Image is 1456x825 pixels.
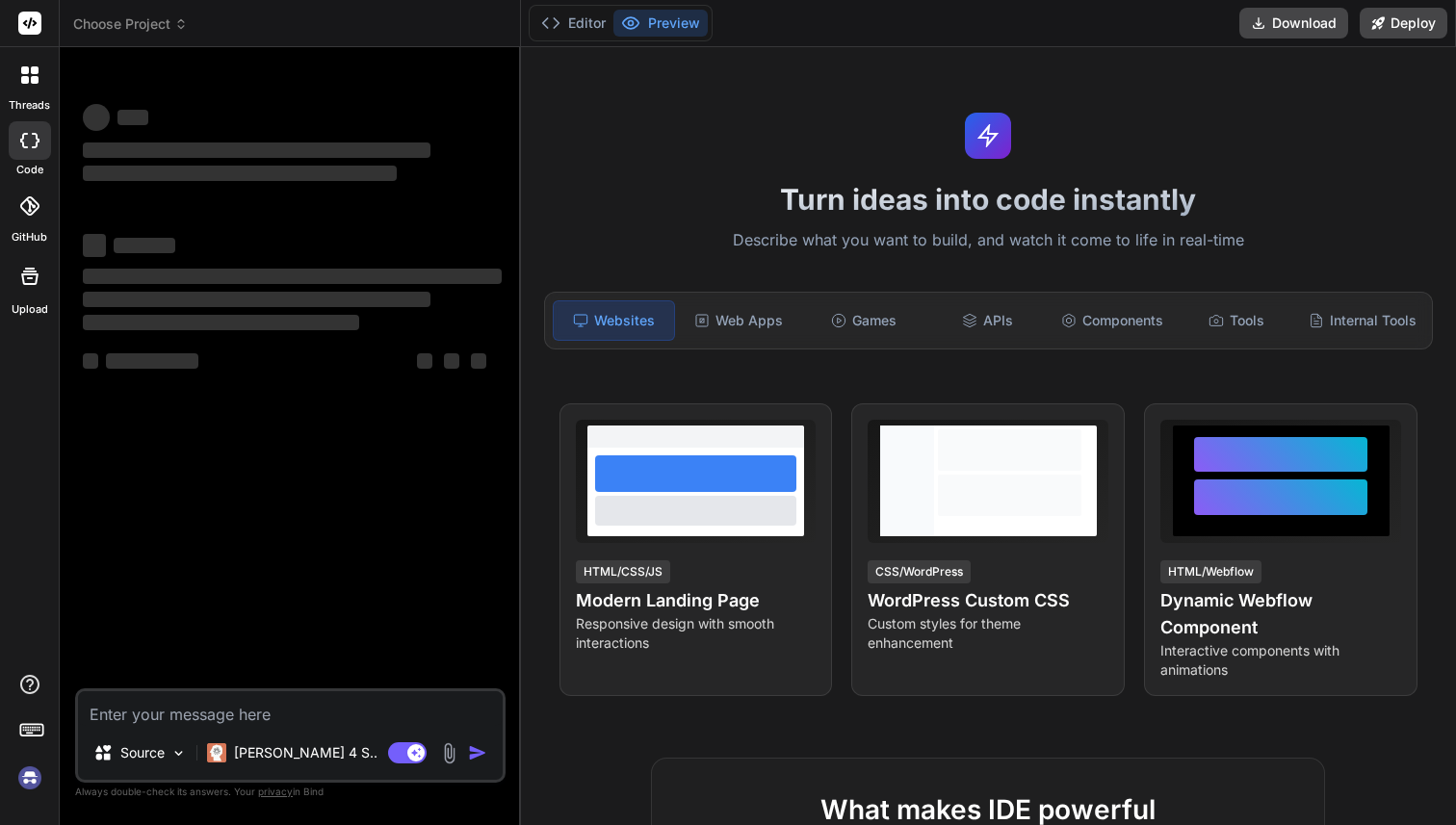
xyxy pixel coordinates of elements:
[83,292,430,307] span: ‌
[1360,8,1447,39] button: Deploy
[927,300,1048,341] div: APIs
[13,761,46,794] img: signin
[12,301,48,318] label: Upload
[868,560,971,583] div: CSS/WordPress
[468,743,487,762] img: icon
[533,228,1445,253] p: Describe what you want to build, and watch it come to life in real-time
[1053,300,1173,341] div: Components
[234,743,377,762] p: [PERSON_NAME] 4 S..
[417,353,432,369] span: ‌
[12,229,47,245] label: GitHub
[438,742,460,764] img: attachment
[83,142,430,158] span: ‌
[1239,8,1348,39] button: Download
[576,614,817,653] p: Responsive design with smooth interactions
[106,353,198,369] span: ‌
[576,587,817,614] h4: Modern Landing Page
[613,10,708,37] button: Preview
[83,234,106,257] span: ‌
[576,560,670,583] div: HTML/CSS/JS
[1301,300,1424,341] div: Internal Tools
[1177,300,1297,341] div: Tools
[1160,560,1261,583] div: HTML/Webflow
[1160,587,1401,641] h4: Dynamic Webflow Component
[83,166,397,181] span: ‌
[1160,641,1401,680] p: Interactive components with animations
[83,315,359,330] span: ‌
[444,353,459,369] span: ‌
[207,743,226,762] img: Claude 4 Sonnet
[75,783,506,801] p: Always double-check its answers. Your in Bind
[83,353,98,369] span: ‌
[117,110,148,125] span: ‌
[83,104,110,131] span: ‌
[170,745,187,761] img: Pick Models
[533,182,1445,217] h1: Turn ideas into code instantly
[120,743,165,762] p: Source
[803,300,923,341] div: Games
[258,786,293,797] span: privacy
[73,14,188,34] span: Choose Project
[16,162,43,178] label: code
[9,97,50,114] label: threads
[114,238,175,253] span: ‌
[868,614,1108,653] p: Custom styles for theme enhancement
[553,300,675,341] div: Websites
[679,300,799,341] div: Web Apps
[868,587,1108,614] h4: WordPress Custom CSS
[533,10,613,37] button: Editor
[83,269,502,284] span: ‌
[471,353,486,369] span: ‌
